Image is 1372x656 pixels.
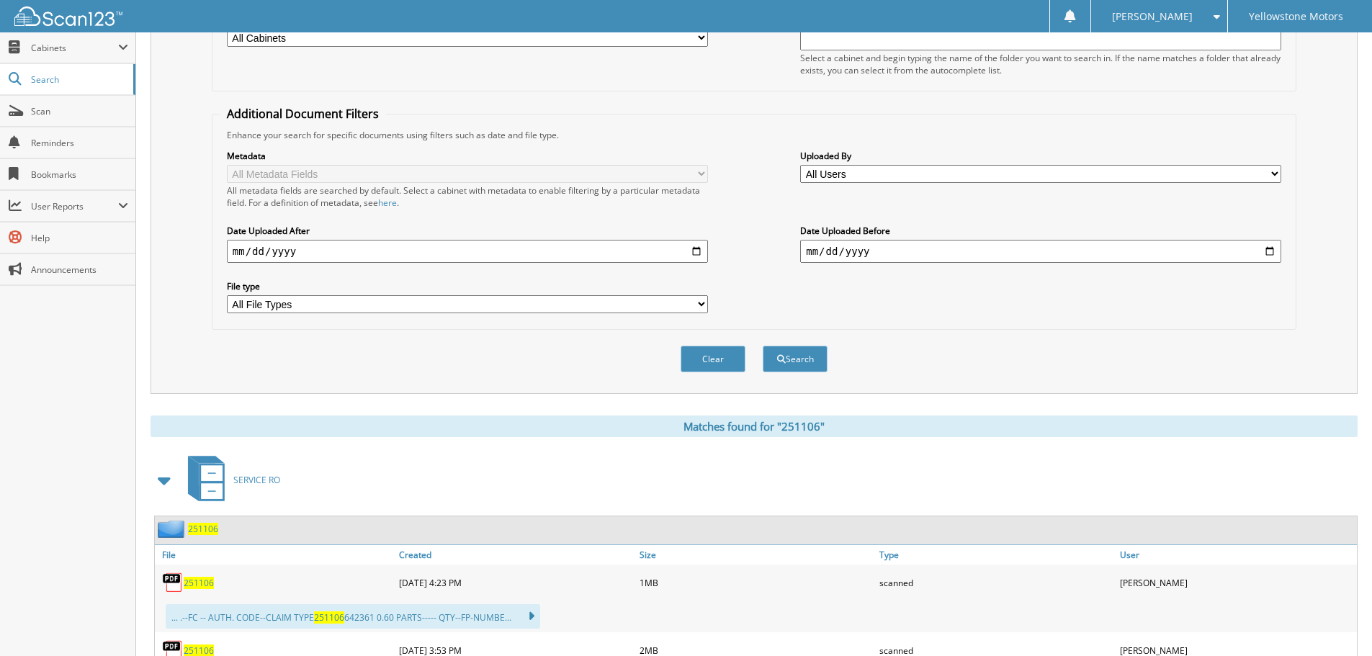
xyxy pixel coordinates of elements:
[188,523,218,535] a: 251106
[31,73,126,86] span: Search
[220,129,1288,141] div: Enhance your search for specific documents using filters such as date and file type.
[162,572,184,593] img: PDF.png
[378,197,397,209] a: here
[151,415,1358,437] div: Matches found for "251106"
[800,150,1281,162] label: Uploaded By
[227,150,708,162] label: Metadata
[395,568,636,597] div: [DATE] 4:23 PM
[800,240,1281,263] input: end
[158,520,188,538] img: folder2.png
[1300,587,1372,656] iframe: Chat Widget
[31,232,128,244] span: Help
[233,474,280,486] span: SERVICE RO
[636,568,876,597] div: 1MB
[1249,12,1343,21] span: Yellowstone Motors
[14,6,122,26] img: scan123-logo-white.svg
[395,545,636,565] a: Created
[876,545,1116,565] a: Type
[166,604,540,629] div: ... .--FC -- AUTH. CODE--CLAIM TYPE 642361 0.60 PARTS----- QTY--FP-NUMBE...
[227,280,708,292] label: File type
[220,106,386,122] legend: Additional Document Filters
[31,137,128,149] span: Reminders
[184,577,214,589] a: 251106
[314,611,344,624] span: 251106
[31,264,128,276] span: Announcements
[800,52,1281,76] div: Select a cabinet and begin typing the name of the folder you want to search in. If the name match...
[876,568,1116,597] div: scanned
[227,184,708,209] div: All metadata fields are searched by default. Select a cabinet with metadata to enable filtering b...
[155,545,395,565] a: File
[1112,12,1193,21] span: [PERSON_NAME]
[31,42,118,54] span: Cabinets
[31,169,128,181] span: Bookmarks
[800,225,1281,237] label: Date Uploaded Before
[1116,545,1357,565] a: User
[636,545,876,565] a: Size
[1116,568,1357,597] div: [PERSON_NAME]
[31,105,128,117] span: Scan
[227,225,708,237] label: Date Uploaded After
[681,346,745,372] button: Clear
[763,346,828,372] button: Search
[227,240,708,263] input: start
[31,200,118,212] span: User Reports
[179,451,280,508] a: SERVICE RO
